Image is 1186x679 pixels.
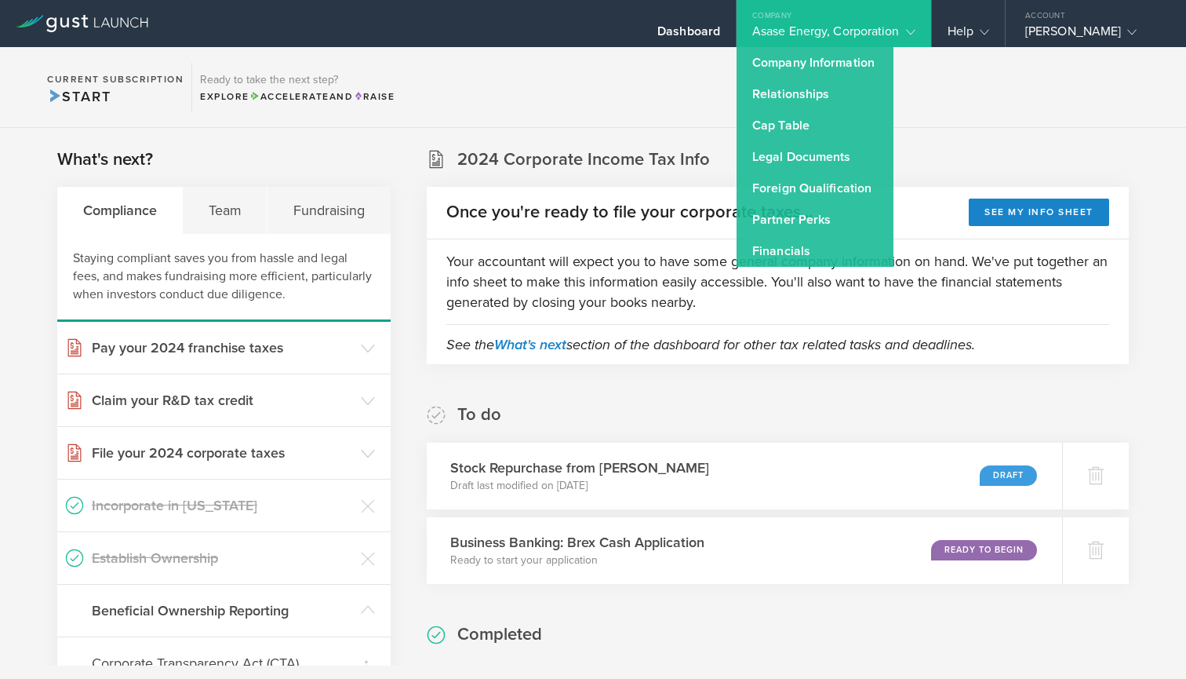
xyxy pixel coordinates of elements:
[200,89,395,104] div: Explore
[92,338,353,358] h3: Pay your 2024 franchise taxes
[47,88,111,105] span: Start
[92,390,353,411] h3: Claim your R&D tax credit
[969,199,1109,226] button: See my info sheet
[92,443,353,463] h3: File your 2024 corporate taxes
[57,187,183,234] div: Compliance
[752,24,915,47] div: Asase Energy, Corporation
[47,75,184,84] h2: Current Subscription
[931,540,1037,560] div: Ready to Begin
[92,601,353,621] h3: Beneficial Ownership Reporting
[450,478,709,494] p: Draft last modified on [DATE]
[457,623,542,646] h2: Completed
[980,465,1037,486] div: Draft
[353,91,395,102] span: Raise
[446,336,975,353] em: See the section of the dashboard for other tax related tasks and deadlines.
[183,187,267,234] div: Team
[450,553,704,568] p: Ready to start your application
[446,201,813,224] h2: Once you're ready to file your corporate taxes...
[267,187,390,234] div: Fundraising
[948,24,989,47] div: Help
[92,495,353,516] h3: Incorporate in [US_STATE]
[1025,24,1159,47] div: [PERSON_NAME]
[450,458,709,478] h3: Stock Repurchase from [PERSON_NAME]
[249,91,329,102] span: Accelerate
[657,24,720,47] div: Dashboard
[427,663,575,677] a: Download all documents (ZIP)
[427,517,1062,584] div: Business Banking: Brex Cash ApplicationReady to start your applicationReady to Begin
[57,234,391,322] div: Staying compliant saves you from hassle and legal fees, and makes fundraising more efficient, par...
[457,148,710,171] h2: 2024 Corporate Income Tax Info
[92,548,353,568] h3: Establish Ownership
[249,91,354,102] span: and
[57,148,153,171] h2: What's next?
[200,75,395,86] h3: Ready to take the next step?
[457,403,501,426] h2: To do
[427,443,1062,509] div: Stock Repurchase from [PERSON_NAME]Draft last modified on [DATE]Draft
[450,532,704,553] h3: Business Banking: Brex Cash Application
[494,336,566,353] a: What's next
[191,63,402,111] div: Ready to take the next step?ExploreAccelerateandRaise
[446,251,1109,312] p: Your accountant will expect you to have some general company information on hand. We've put toget...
